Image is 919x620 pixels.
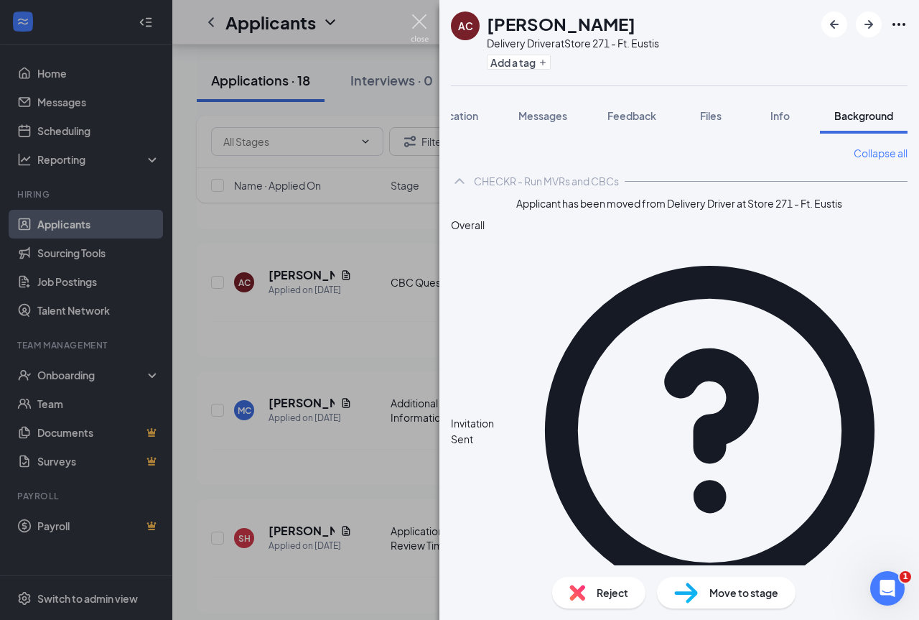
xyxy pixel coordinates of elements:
[487,11,635,36] h1: [PERSON_NAME]
[424,109,478,122] span: Application
[770,109,790,122] span: Info
[474,174,619,188] div: CHECKR - Run MVRs and CBCs
[451,172,468,190] svg: ChevronUp
[870,571,905,606] iframe: Intercom live chat
[826,16,843,33] svg: ArrowLeftNew
[518,109,567,122] span: Messages
[607,109,656,122] span: Feedback
[516,195,842,211] span: Applicant has been moved from Delivery Driver at Store 271 - Ft. Eustis
[487,36,659,50] div: Delivery Driver at Store 271 - Ft. Eustis
[700,109,722,122] span: Files
[834,109,893,122] span: Background
[709,585,778,601] span: Move to stage
[856,11,882,37] button: ArrowRight
[538,58,547,67] svg: Plus
[597,585,628,601] span: Reject
[900,571,911,583] span: 1
[451,218,485,231] span: Overall
[890,16,908,33] svg: Ellipses
[487,55,551,70] button: PlusAdd a tag
[451,415,509,447] span: Invitation Sent
[860,16,877,33] svg: ArrowRight
[821,11,847,37] button: ArrowLeftNew
[458,19,473,33] div: AC
[854,145,908,161] a: Collapse all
